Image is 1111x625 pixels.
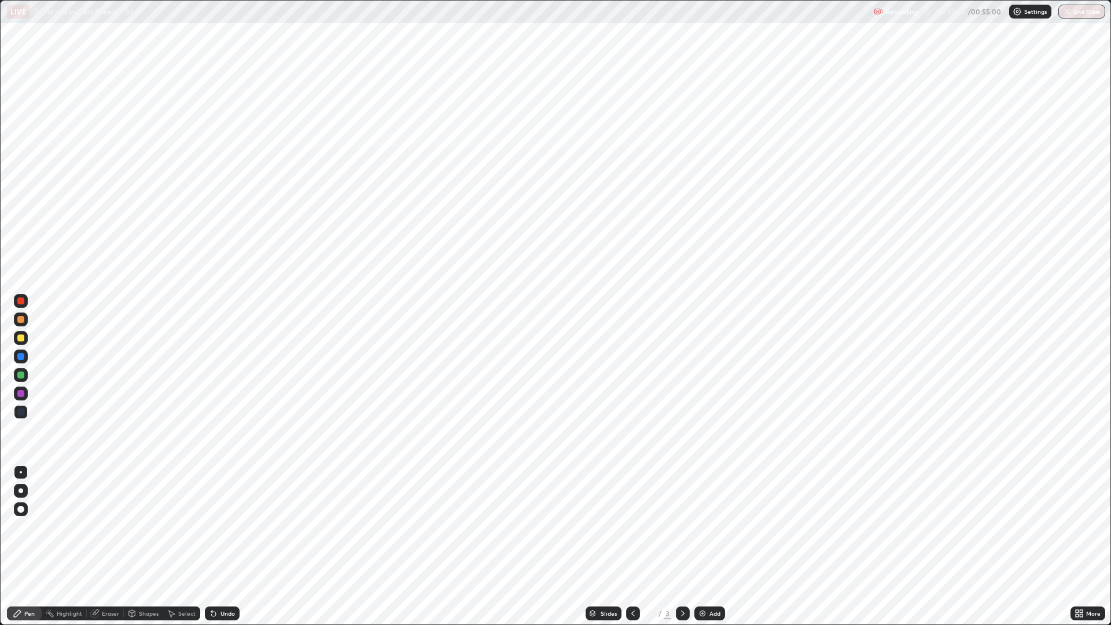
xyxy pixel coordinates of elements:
img: end-class-cross [1062,7,1072,16]
div: Select [178,611,196,616]
p: Recording [885,8,918,16]
div: 3 [664,608,671,619]
div: Undo [220,611,235,616]
img: class-settings-icons [1013,7,1022,16]
img: add-slide-button [698,609,707,618]
div: 3 [645,610,656,617]
p: Settings [1024,9,1047,14]
p: LIVE [10,7,26,16]
div: More [1086,611,1101,616]
img: recording.375f2c34.svg [874,7,883,16]
button: End Class [1058,5,1105,19]
div: Pen [24,611,35,616]
div: Add [709,611,720,616]
div: Shapes [139,611,159,616]
div: / [658,610,662,617]
div: Slides [601,611,617,616]
p: Direct and Indirect Speech - 03 [34,7,134,16]
div: Eraser [102,611,119,616]
div: Highlight [57,611,82,616]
